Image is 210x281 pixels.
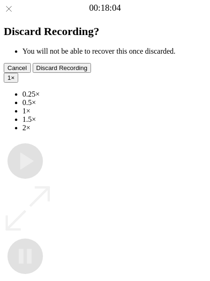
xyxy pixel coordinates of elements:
[89,3,121,13] a: 00:18:04
[4,63,31,73] button: Cancel
[22,90,206,98] li: 0.25×
[22,98,206,107] li: 0.5×
[22,124,206,132] li: 2×
[4,73,18,83] button: 1×
[22,47,206,56] li: You will not be able to recover this once discarded.
[22,107,206,115] li: 1×
[22,115,206,124] li: 1.5×
[7,74,11,81] span: 1
[33,63,91,73] button: Discard Recording
[4,25,206,38] h2: Discard Recording?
